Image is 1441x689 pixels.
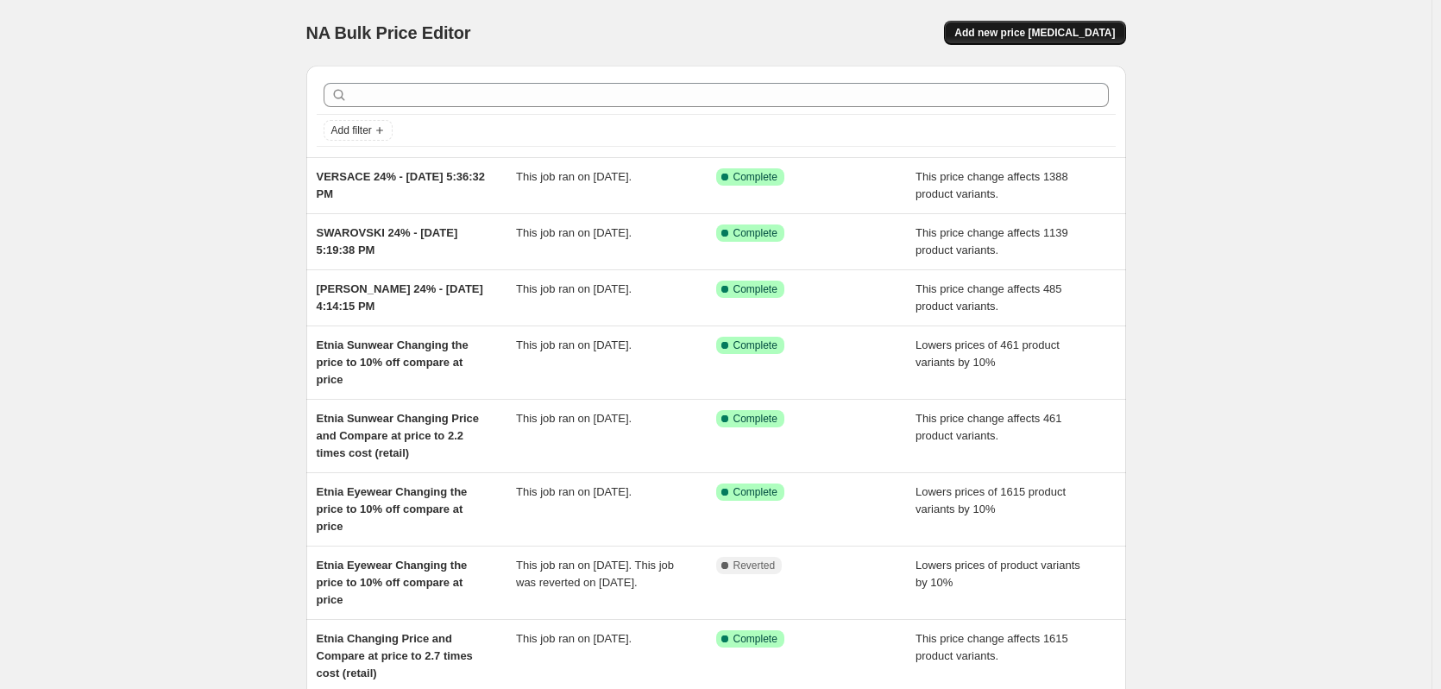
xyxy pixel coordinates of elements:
[317,412,480,459] span: Etnia Sunwear Changing Price and Compare at price to 2.2 times cost (retail)
[733,412,777,426] span: Complete
[516,282,632,295] span: This job ran on [DATE].
[916,170,1068,200] span: This price change affects 1388 product variants.
[317,170,486,200] span: VERSACE 24% - [DATE] 5:36:32 PM
[916,282,1062,313] span: This price change affects 485 product variants.
[317,485,468,533] span: Etnia Eyewear Changing the price to 10% off compare at price
[306,23,471,42] span: NA Bulk Price Editor
[324,120,393,141] button: Add filter
[317,559,468,606] span: Etnia Eyewear Changing the price to 10% off compare at price
[317,282,483,313] span: [PERSON_NAME] 24% - [DATE] 4:14:15 PM
[916,338,1060,369] span: Lowers prices of 461 product variants by 10%
[944,21,1125,45] button: Add new price [MEDICAL_DATA]
[317,338,469,386] span: Etnia Sunwear Changing the price to 10% off compare at price
[954,26,1115,40] span: Add new price [MEDICAL_DATA]
[733,485,777,499] span: Complete
[916,226,1068,256] span: This price change affects 1139 product variants.
[516,559,674,589] span: This job ran on [DATE]. This job was reverted on [DATE].
[733,170,777,184] span: Complete
[516,485,632,498] span: This job ran on [DATE].
[331,123,372,137] span: Add filter
[733,338,777,352] span: Complete
[516,170,632,183] span: This job ran on [DATE].
[733,559,776,572] span: Reverted
[916,559,1080,589] span: Lowers prices of product variants by 10%
[317,632,473,680] span: Etnia Changing Price and Compare at price to 2.7 times cost (retail)
[516,338,632,351] span: This job ran on [DATE].
[916,412,1062,442] span: This price change affects 461 product variants.
[516,412,632,425] span: This job ran on [DATE].
[733,226,777,240] span: Complete
[516,226,632,239] span: This job ran on [DATE].
[317,226,458,256] span: SWAROVSKI 24% - [DATE] 5:19:38 PM
[516,632,632,645] span: This job ran on [DATE].
[916,632,1068,662] span: This price change affects 1615 product variants.
[733,282,777,296] span: Complete
[733,632,777,646] span: Complete
[916,485,1066,515] span: Lowers prices of 1615 product variants by 10%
